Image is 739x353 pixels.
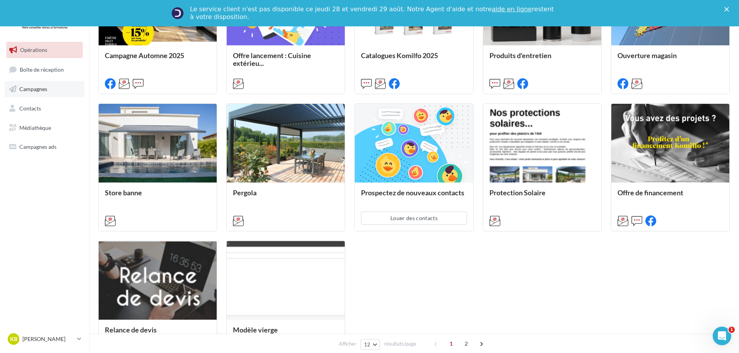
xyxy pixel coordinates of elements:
span: Médiathèque [19,124,51,131]
span: Relance de devis [105,325,157,334]
p: [PERSON_NAME] [22,335,74,343]
span: Offre de financement [618,188,683,197]
a: Médiathèque [5,120,84,136]
a: Contacts [5,100,84,117]
button: Louer des contacts [361,212,467,225]
span: Protection Solaire [489,188,546,197]
a: Opérations [5,42,84,58]
span: 1 [729,327,735,333]
img: Profile image for Service-Client [171,7,184,19]
span: 2 [460,338,472,350]
span: 1 [445,338,457,350]
a: Campagnes [5,81,84,97]
span: Pergola [233,188,257,197]
span: Offre lancement : Cuisine extérieu... [233,51,311,67]
span: Campagne Automne 2025 [105,51,184,60]
iframe: Intercom live chat [713,327,731,345]
span: Store banne [105,188,142,197]
div: Fermer [724,7,732,12]
span: Opérations [20,46,47,53]
span: Afficher [339,340,356,348]
span: Produits d'entretien [489,51,551,60]
span: Campagnes [19,86,47,92]
span: Catalogues Komilfo 2025 [361,51,438,60]
a: Campagnes ads [5,139,84,155]
span: Contacts [19,105,41,112]
a: Boîte de réception [5,61,84,78]
span: Prospectez de nouveaux contacts [361,188,464,197]
span: Modèle vierge [233,325,278,334]
span: 12 [364,341,371,348]
button: 12 [361,339,380,350]
span: résultats/page [384,340,416,348]
span: Ouverture magasin [618,51,677,60]
span: KB [10,335,17,343]
div: Le service client n'est pas disponible ce jeudi 28 et vendredi 29 août. Notre Agent d'aide et not... [190,5,555,21]
a: aide en ligne [492,5,532,13]
a: KB [PERSON_NAME] [6,332,83,346]
span: Campagnes ads [19,143,56,150]
span: Boîte de réception [20,66,64,72]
